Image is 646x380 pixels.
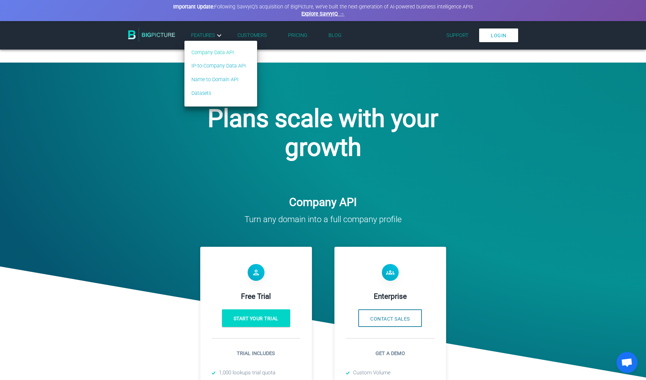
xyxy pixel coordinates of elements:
[212,292,300,301] h4: Free Trial
[191,62,246,70] a: IP-to-Company Data API
[128,28,175,42] img: BigPicture.io
[191,90,246,97] a: Datasets
[346,369,435,377] li: Custom Volume
[191,76,246,84] a: Name to Domain API
[212,350,300,358] p: Trial includes
[212,369,300,377] li: 1,000 lookups trial quota
[616,352,638,373] a: Open chat
[358,309,422,327] button: Contact Sales
[346,350,435,358] p: Get a demo
[191,31,223,40] a: Features
[5,214,641,224] h3: Turn any domain into a full company profile
[5,195,641,209] h2: Company API
[222,309,290,327] a: Start your trial
[191,49,246,57] a: Company Data API
[346,292,435,301] h4: Enterprise
[479,28,518,42] a: Login
[191,104,455,162] h1: Plans scale with your growth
